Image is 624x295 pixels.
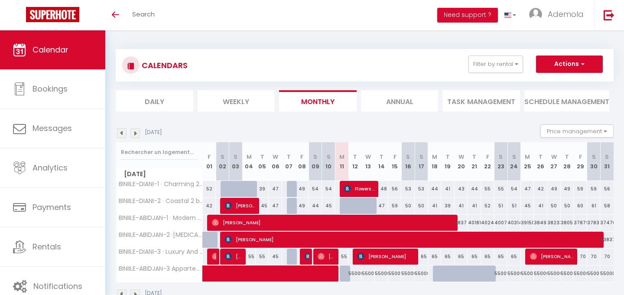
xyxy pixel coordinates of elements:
abbr: T [260,153,264,161]
div: 41 [455,198,468,214]
th: 05 [256,142,269,181]
div: 70 [587,249,601,265]
div: 43 [455,181,468,197]
abbr: F [486,153,489,161]
div: 39150 [521,215,534,231]
span: [DATE] [116,168,202,180]
abbr: S [234,153,237,161]
span: Notifications [33,281,82,292]
div: 55 [256,249,269,265]
abbr: F [300,153,303,161]
span: BINIILE-DIANI-1 · Charming 2-Bedroom in Diani [117,181,204,187]
span: Rotsy Ratsimbarison [212,248,216,265]
th: 29 [574,142,587,181]
th: 07 [282,142,296,181]
abbr: T [380,153,383,161]
th: 03 [229,142,243,181]
th: 31 [600,142,614,181]
th: 25 [521,142,534,181]
span: Rentals [32,241,61,252]
div: 41 [534,198,547,214]
div: 65 [455,249,468,265]
div: 70 [574,249,587,265]
span: [PERSON_NAME] [212,214,458,231]
div: 37879 [574,215,587,231]
abbr: S [592,153,596,161]
span: Search [132,10,155,19]
th: 21 [468,142,481,181]
abbr: T [472,153,476,161]
th: 08 [296,142,309,181]
div: 52 [481,198,494,214]
span: BINIILE-ABIDJAN-1 · Modern and Cosy Apt in [GEOGRAPHIC_DATA] [117,215,204,221]
div: 55 [335,249,348,265]
span: BINIILE-ABIDJAN-3 Appartement spacieux et moderne aux 2 Plateaux [117,265,204,272]
div: 50 [547,198,561,214]
abbr: W [273,153,278,161]
div: 49 [296,181,309,197]
abbr: S [605,153,609,161]
div: 50 [561,198,574,214]
abbr: W [551,153,557,161]
th: 23 [494,142,508,181]
th: 13 [362,142,375,181]
li: Schedule Management [524,90,609,111]
div: 55000 [415,265,428,282]
iframe: LiveChat chat widget [588,259,624,295]
th: 26 [534,142,547,181]
div: 53 [415,181,428,197]
div: 40240 [481,215,494,231]
th: 19 [441,142,455,181]
abbr: T [539,153,543,161]
button: Filter by rental [468,56,523,73]
div: 65 [428,249,442,265]
span: [PERSON_NAME] [318,248,335,265]
div: 55 [494,181,508,197]
div: 45 [521,198,534,214]
th: 18 [428,142,442,181]
div: 41 [441,181,455,197]
div: 42 [534,181,547,197]
button: Actions [536,56,603,73]
th: 22 [481,142,494,181]
th: 28 [561,142,574,181]
span: [PERSON_NAME] [225,231,605,248]
div: 47 [375,198,388,214]
div: 55000 [587,265,601,282]
div: 50 [401,198,415,214]
span: BINIILE-DIANI-2 · Coastal 2 bedroom in [GEOGRAPHIC_DATA] [117,198,204,204]
div: 49 [547,181,561,197]
th: 30 [587,142,601,181]
span: BINIILE-ABIDJAN-2 ·[MEDICAL_DATA] Moderne et Cosy, [GEOGRAPHIC_DATA], 10min [GEOGRAPHIC_DATA] [117,232,204,238]
div: 44 [428,181,442,197]
th: 01 [203,142,216,181]
div: 56 [600,181,614,197]
div: 55000 [561,265,574,282]
div: 37476 [600,215,614,231]
div: 44 [309,198,322,214]
img: Super Booking [26,7,79,22]
div: 41 [468,198,481,214]
div: 55000 [547,265,561,282]
th: 02 [216,142,229,181]
th: 04 [242,142,256,181]
div: 65 [507,249,521,265]
div: 54 [322,181,335,197]
input: Rechercher un logement... [121,144,198,160]
abbr: T [446,153,450,161]
div: 59 [388,198,402,214]
div: 38377 [455,215,468,231]
div: 55000 [534,265,547,282]
div: 56 [388,181,402,197]
li: Daily [116,90,193,111]
th: 12 [348,142,362,181]
h3: CALENDARS [140,56,188,75]
img: logout [604,10,614,20]
div: 55 [481,181,494,197]
div: 37831 [587,215,601,231]
button: Need support ? [437,8,498,23]
button: Price management [540,125,614,138]
abbr: F [208,153,211,161]
div: 60 [574,198,587,214]
div: 45 [322,198,335,214]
